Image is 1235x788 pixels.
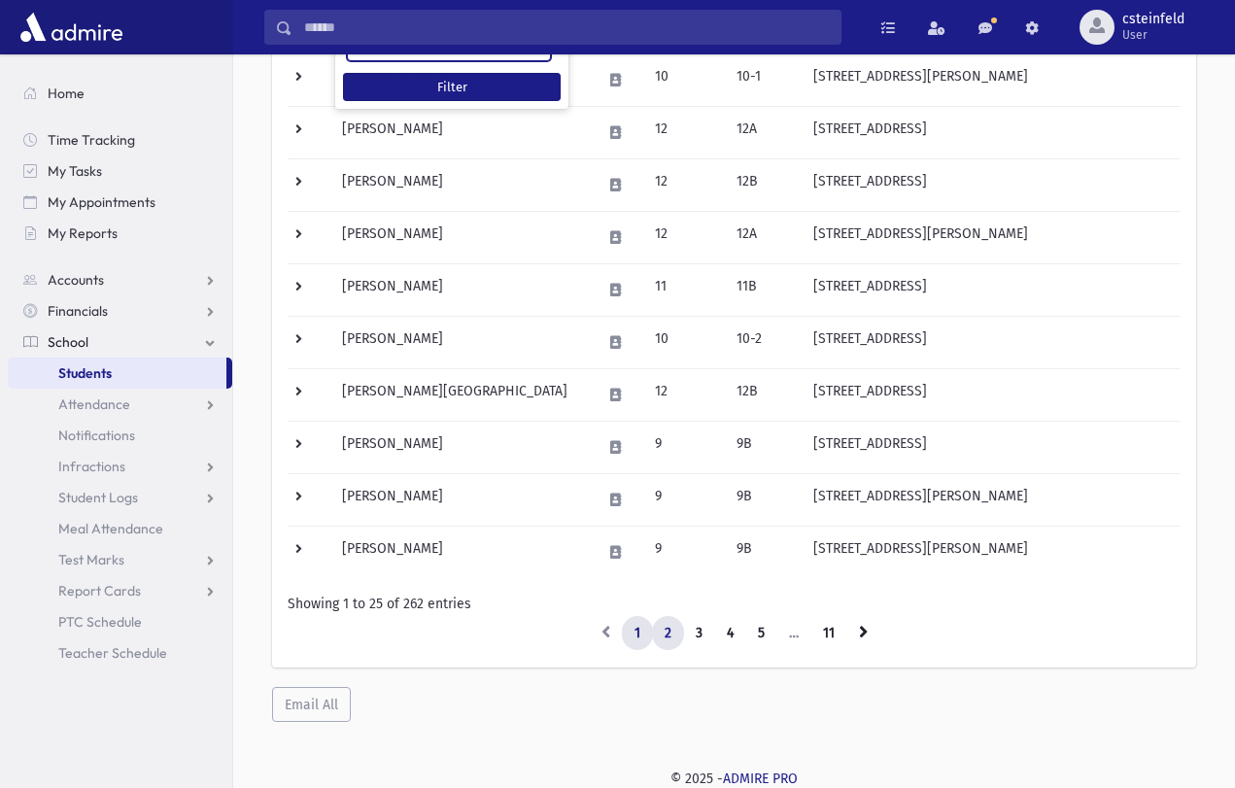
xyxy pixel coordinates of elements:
button: Email All [272,687,351,722]
td: 12 [643,211,724,263]
a: Students [8,358,226,389]
span: Attendance [58,395,130,413]
span: My Reports [48,224,118,242]
a: 11 [810,616,847,651]
td: 12A [725,106,802,158]
span: Meal Attendance [58,520,163,537]
td: [PERSON_NAME] [330,158,590,211]
span: My Tasks [48,162,102,180]
a: My Reports [8,218,232,249]
span: Student Logs [58,489,138,506]
span: Test Marks [58,551,124,568]
span: School [48,333,88,351]
td: 10 [643,316,724,368]
a: School [8,326,232,358]
td: [STREET_ADDRESS][PERSON_NAME] [802,211,1181,263]
a: 1 [622,616,653,651]
td: [PERSON_NAME] [330,316,590,368]
a: My Appointments [8,187,232,218]
div: Showing 1 to 25 of 262 entries [288,594,1181,614]
td: [STREET_ADDRESS] [802,421,1181,473]
td: [PERSON_NAME] [330,211,590,263]
td: 12A [725,211,802,263]
a: 4 [714,616,746,651]
td: [PERSON_NAME] [330,421,590,473]
td: [STREET_ADDRESS] [802,158,1181,211]
a: Time Tracking [8,124,232,155]
td: [STREET_ADDRESS] [802,106,1181,158]
td: 9B [725,421,802,473]
span: Accounts [48,271,104,289]
td: [STREET_ADDRESS][PERSON_NAME] [802,53,1181,106]
a: My Tasks [8,155,232,187]
a: 5 [745,616,777,651]
td: 12B [725,368,802,421]
td: [PERSON_NAME] [330,106,590,158]
a: Attendance [8,389,232,420]
a: Accounts [8,264,232,295]
td: [PERSON_NAME] [330,53,590,106]
span: Teacher Schedule [58,644,167,662]
td: 9 [643,526,724,578]
td: 10 [643,53,724,106]
td: 9 [643,473,724,526]
td: [PERSON_NAME][GEOGRAPHIC_DATA] [330,368,590,421]
td: 10-2 [725,316,802,368]
a: Financials [8,295,232,326]
span: Time Tracking [48,131,135,149]
span: User [1122,27,1184,43]
td: 12 [643,158,724,211]
a: 2 [652,616,684,651]
a: Meal Attendance [8,513,232,544]
span: Report Cards [58,582,141,600]
td: [PERSON_NAME] [330,526,590,578]
td: 9 [643,421,724,473]
span: Infractions [58,458,125,475]
a: Report Cards [8,575,232,606]
span: Financials [48,302,108,320]
td: [STREET_ADDRESS] [802,368,1181,421]
a: Teacher Schedule [8,637,232,668]
a: ADMIRE PRO [723,771,798,787]
span: Notifications [58,427,135,444]
td: [PERSON_NAME] [330,263,590,316]
span: Home [48,85,85,102]
span: My Appointments [48,193,155,211]
td: 11B [725,263,802,316]
a: Student Logs [8,482,232,513]
td: 12B [725,158,802,211]
a: PTC Schedule [8,606,232,637]
img: AdmirePro [16,8,127,47]
td: [PERSON_NAME] [330,473,590,526]
a: Test Marks [8,544,232,575]
span: PTC Schedule [58,613,142,631]
td: 11 [643,263,724,316]
td: [STREET_ADDRESS][PERSON_NAME] [802,473,1181,526]
span: csteinfeld [1122,12,1184,27]
a: 3 [683,616,715,651]
span: Students [58,364,112,382]
td: [STREET_ADDRESS] [802,263,1181,316]
td: 10-1 [725,53,802,106]
a: Infractions [8,451,232,482]
td: 9B [725,473,802,526]
td: [STREET_ADDRESS][PERSON_NAME] [802,526,1181,578]
td: 12 [643,368,724,421]
td: 9B [725,526,802,578]
a: Home [8,78,232,109]
a: Notifications [8,420,232,451]
input: Search [292,10,840,45]
button: Filter [343,73,561,101]
td: [STREET_ADDRESS] [802,316,1181,368]
td: 12 [643,106,724,158]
